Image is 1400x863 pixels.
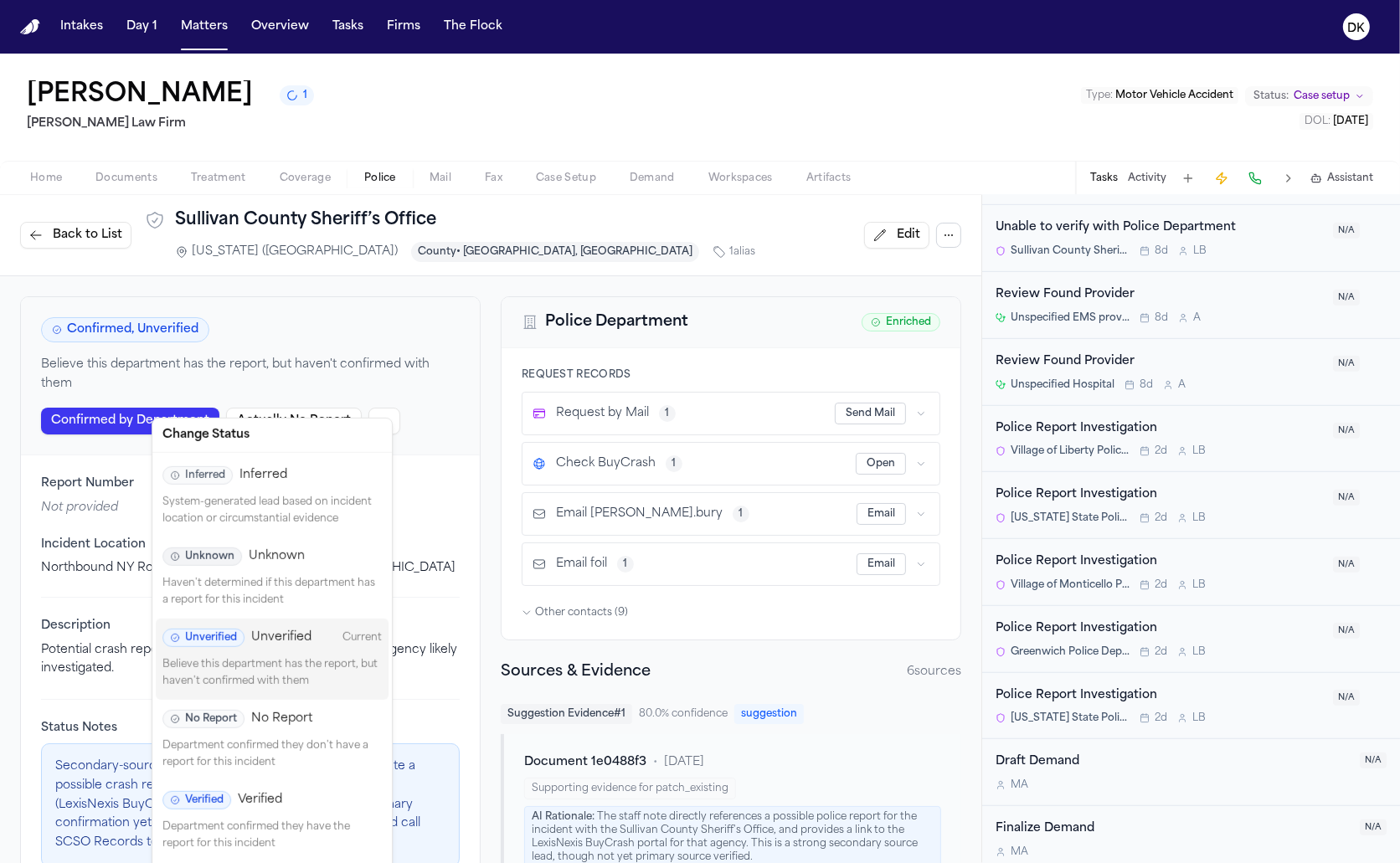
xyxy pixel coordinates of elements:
span: Verified [162,791,231,809]
span: Unverified [162,629,244,647]
p: Department confirmed they don't have a report for this incident [162,738,382,771]
span: No Report [251,711,312,727]
p: Department confirmed they have the report for this incident [162,819,382,852]
span: Inferred [239,467,287,484]
span: Current [342,631,382,645]
span: Unverified [251,629,311,646]
p: System-generated lead based on incident location or circumstantial evidence [162,495,382,527]
div: Change Status [156,422,389,449]
span: Unknown [249,548,305,565]
span: Verified [238,792,282,809]
span: No Report [162,710,244,728]
p: Believe this department has the report, but haven't confirmed with them [162,657,382,690]
span: Unknown [162,547,242,566]
p: Haven't determined if this department has a report for this incident [162,576,382,609]
span: Inferred [162,466,233,485]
